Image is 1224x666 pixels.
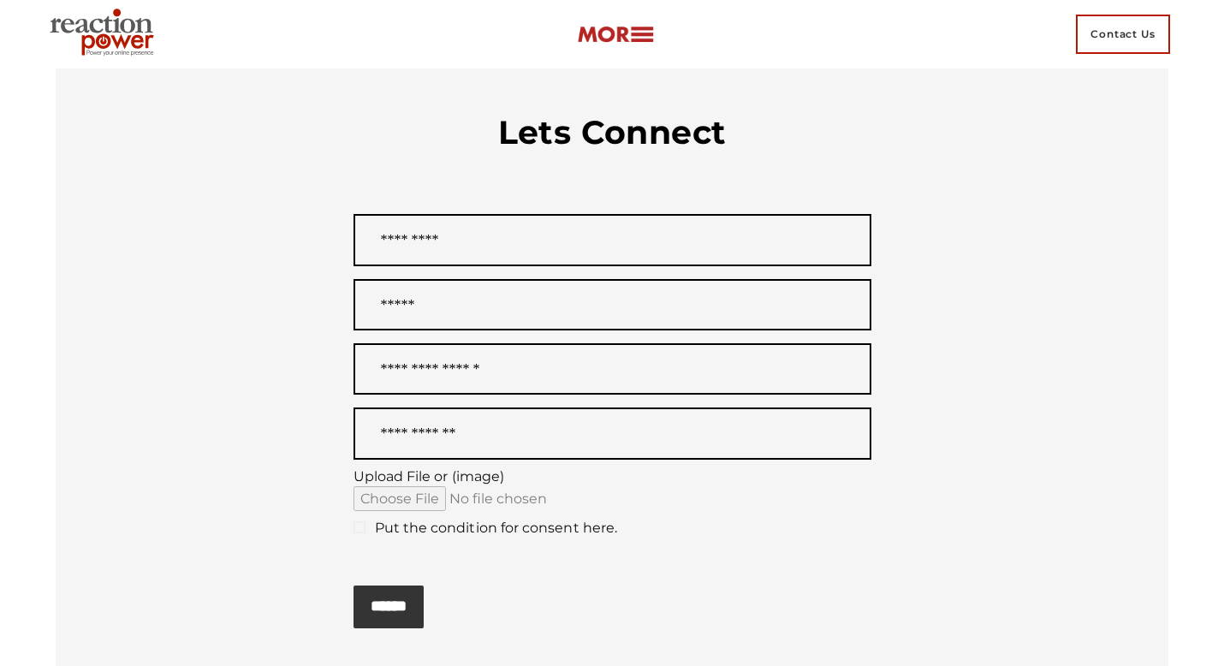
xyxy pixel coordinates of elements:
[354,214,871,628] form: Contact form
[354,486,674,511] input: Upload File or (image)
[43,3,167,65] img: Executive Branding | Personal Branding Agency
[354,467,871,511] label: Upload File or (image)
[354,111,871,154] h3: Lets Connect
[354,520,618,536] span: Put the condition for consent here.
[577,25,654,45] img: more-btn.png
[1076,15,1170,54] span: Contact Us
